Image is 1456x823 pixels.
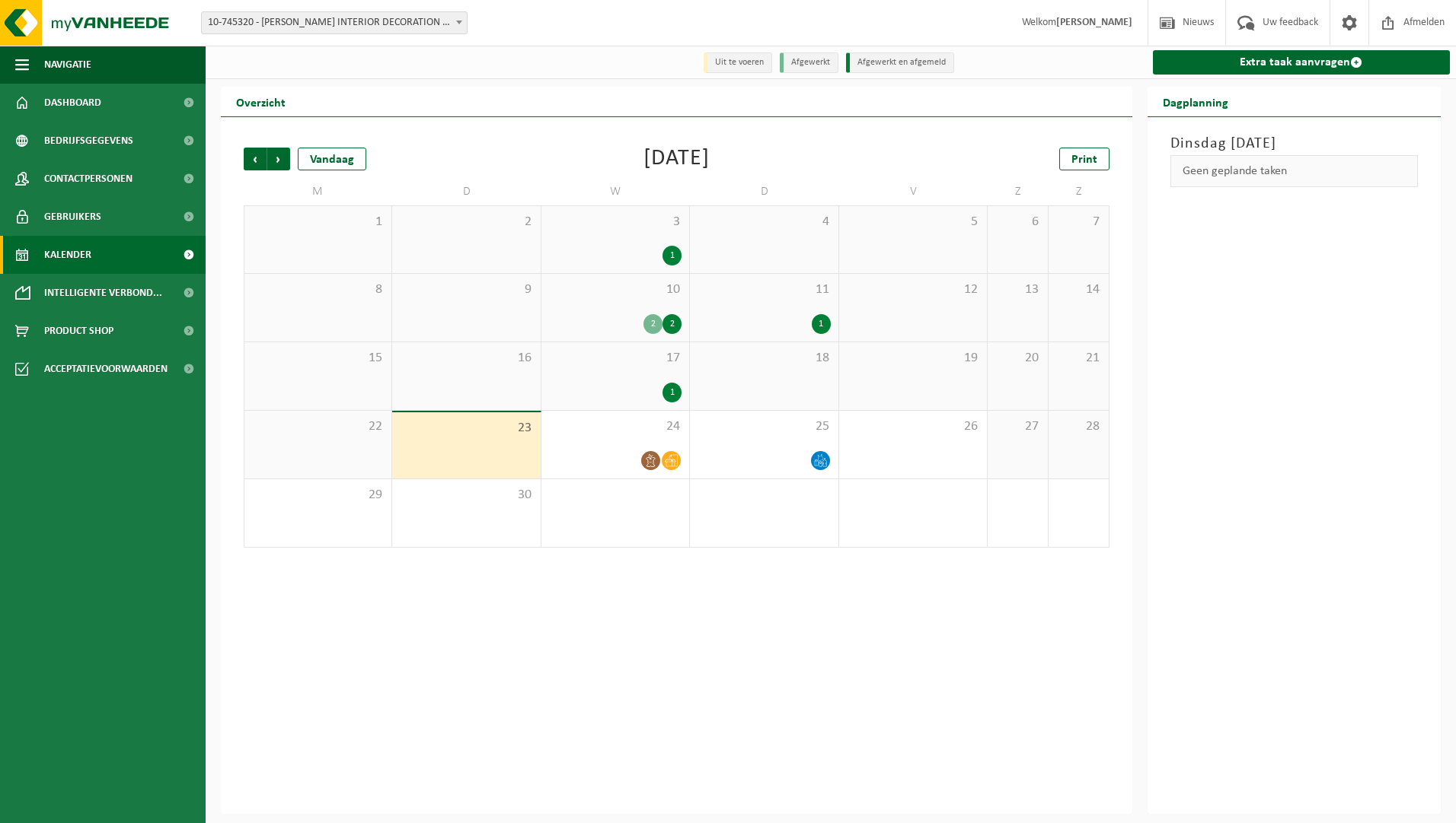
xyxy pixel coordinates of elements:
h2: Overzicht [221,87,301,116]
span: 13 [995,281,1040,298]
div: Geen geplande taken [1170,155,1419,187]
h3: Dinsdag [DATE] [1170,132,1419,155]
span: Print [1071,154,1097,166]
div: [DATE] [643,148,710,170]
span: 12 [847,281,979,298]
li: Afgewerkt [780,52,838,73]
span: Navigatie [44,46,91,84]
span: 11 [698,281,830,298]
td: M [244,178,392,205]
span: 24 [549,418,682,435]
span: Bedrijfsgegevens [44,122,133,160]
div: 2 [663,314,682,334]
span: Gebruikers [44,198,101,236]
div: 1 [663,383,682,402]
span: 8 [252,281,384,298]
span: 16 [400,350,532,367]
li: Afgewerkt en afgemeld [846,52,954,73]
span: 5 [847,214,979,230]
span: 27 [995,418,1040,435]
span: 2 [400,214,532,230]
span: 23 [400,420,532,437]
span: 22 [252,418,384,435]
td: D [392,178,541,205]
span: 9 [400,281,532,298]
span: 4 [698,214,830,230]
span: 14 [1056,281,1101,298]
div: 1 [663,246,682,265]
span: 30 [400,487,532,504]
td: V [839,178,988,205]
span: 25 [698,418,830,435]
div: 2 [643,314,663,334]
span: 21 [1056,350,1101,367]
td: Z [988,178,1049,205]
strong: [PERSON_NAME] [1056,17,1132,28]
span: 15 [252,350,384,367]
span: 20 [995,350,1040,367]
span: Acceptatievoorwaarden [44,350,168,388]
span: 19 [847,350,979,367]
span: 10-745320 - DE COENE INTERIOR DECORATION NV - MARKE [201,11,468,34]
a: Extra taak aanvragen [1153,50,1451,75]
span: 7 [1056,214,1101,230]
div: 1 [812,314,831,334]
span: Product Shop [44,312,113,350]
td: W [541,178,690,205]
span: Vorige [244,148,267,170]
span: Kalender [44,236,91,274]
div: Vandaag [298,148,366,170]
span: 3 [549,214,682,230]
span: 10-745320 - DE COENE INTERIOR DECORATION NV - MARKE [202,12,467,33]
h2: Dagplanning [1148,87,1244,116]
td: D [690,178,838,205]
span: 6 [995,214,1040,230]
span: 1 [252,214,384,230]
span: Intelligente verbond... [44,274,162,312]
a: Print [1059,148,1110,170]
span: Dashboard [44,84,101,122]
span: 26 [847,418,979,435]
td: Z [1049,178,1110,205]
span: 10 [549,281,682,298]
li: Uit te voeren [704,52,772,73]
span: 18 [698,350,830,367]
span: 28 [1056,418,1101,435]
span: 17 [549,350,682,367]
span: 29 [252,487,384,504]
span: Contactpersonen [44,160,133,198]
span: Volgende [267,148,290,170]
